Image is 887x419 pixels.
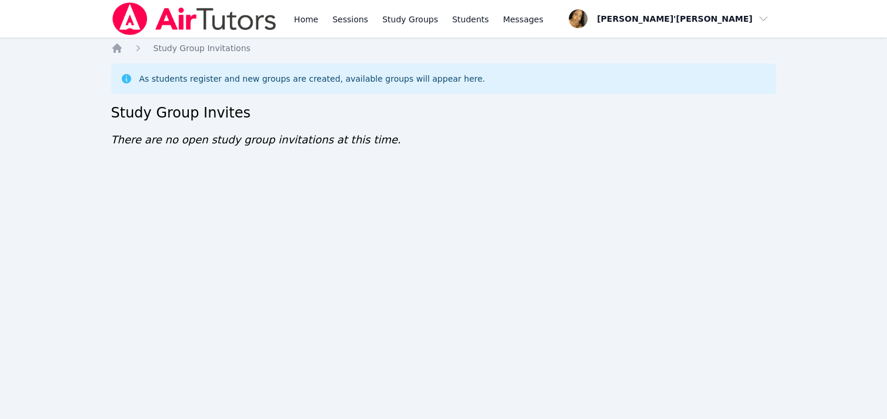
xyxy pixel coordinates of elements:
[111,2,278,35] img: Air Tutors
[111,42,776,54] nav: Breadcrumb
[139,73,485,85] div: As students register and new groups are created, available groups will appear here.
[111,133,401,146] span: There are no open study group invitations at this time.
[154,42,251,54] a: Study Group Invitations
[111,103,776,122] h2: Study Group Invites
[154,43,251,53] span: Study Group Invitations
[503,14,543,25] span: Messages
